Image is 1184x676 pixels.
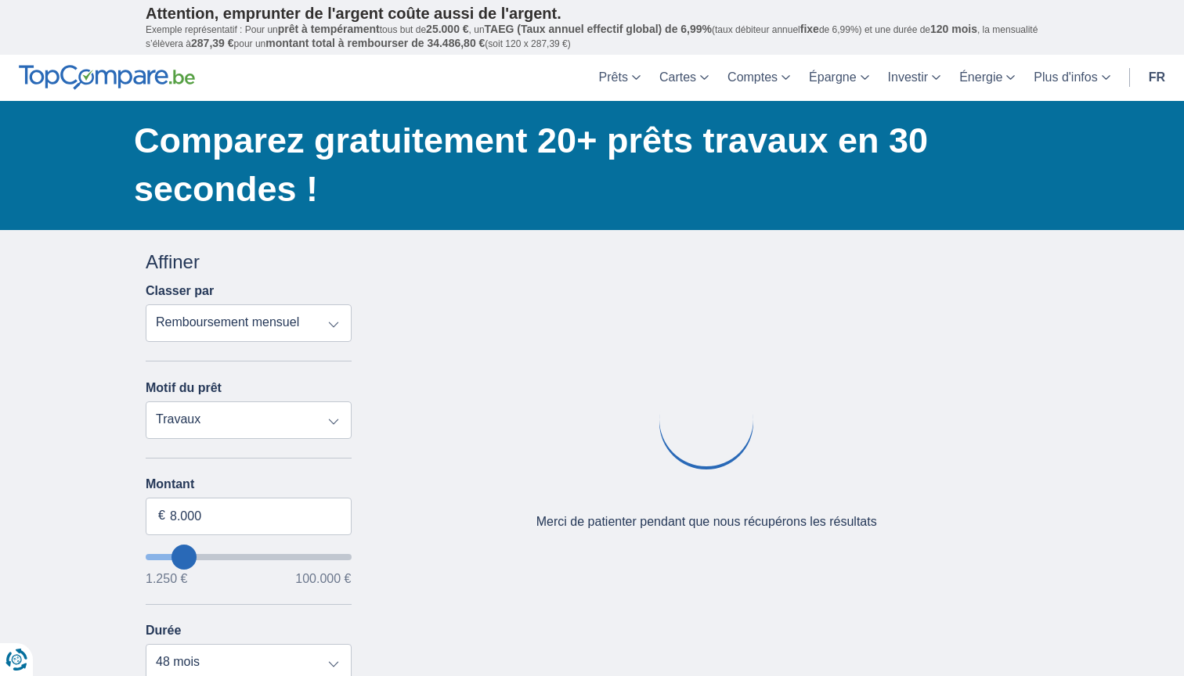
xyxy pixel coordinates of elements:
[1024,55,1119,101] a: Plus d'infos
[718,55,800,101] a: Comptes
[146,554,352,560] input: wantToBorrow
[536,513,877,531] div: Merci de patienter pendant que nous récupérons les résultats
[146,23,1038,51] p: Exemple représentatif : Pour un tous but de , un (taux débiteur annuel de 6,99%) et une durée de ...
[485,23,712,35] span: TAEG (Taux annuel effectif global) de 6,99%
[146,573,187,585] span: 1.250 €
[146,624,181,638] label: Durée
[191,37,234,49] span: 287,39 €
[134,117,1038,214] h1: Comparez gratuitement 20+ prêts travaux en 30 secondes !
[879,55,951,101] a: Investir
[278,23,380,35] span: prêt à tempérament
[426,23,469,35] span: 25.000 €
[158,507,165,525] span: €
[800,23,819,35] span: fixe
[265,37,485,49] span: montant total à rembourser de 34.486,80 €
[146,4,1038,23] p: Attention, emprunter de l'argent coûte aussi de l'argent.
[295,573,351,585] span: 100.000 €
[1139,55,1175,101] a: fr
[146,249,352,275] div: Affiner
[19,65,195,90] img: TopCompare
[800,55,879,101] a: Épargne
[590,55,650,101] a: Prêts
[146,477,352,491] label: Montant
[650,55,718,101] a: Cartes
[146,284,214,298] label: Classer par
[930,23,977,35] span: 120 mois
[950,55,1024,101] a: Énergie
[146,381,222,395] label: Motif du prêt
